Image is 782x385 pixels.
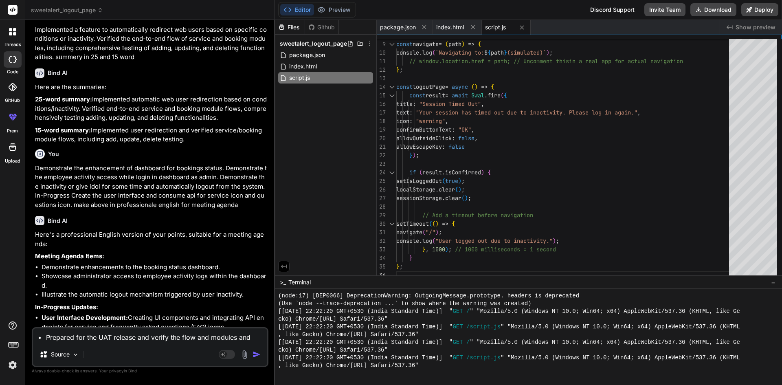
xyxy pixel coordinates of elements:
[240,350,249,359] img: attachment
[396,83,413,90] span: const
[32,367,268,375] p: Always double-check its answers. Your in Bind
[419,237,422,244] span: .
[439,186,455,193] span: clear
[288,50,326,60] span: package.json
[42,314,128,321] strong: User Interface Development:
[377,237,386,245] div: 32
[458,186,461,193] span: )
[471,92,484,99] span: Swal
[452,83,468,90] span: async
[42,272,267,290] li: Showcase administrator access to employee activity logs within the dashboard.
[409,117,413,125] span: :
[419,49,422,56] span: .
[377,228,386,237] div: 31
[736,23,775,31] span: Show preview
[422,211,533,219] span: // Add a timeout before navigation
[278,315,388,323] span: cko) Chrome/[URL] Safari/537.36"
[468,194,471,202] span: ;
[275,23,305,31] div: Files
[280,40,347,48] span: sweetalert_logout_page
[458,134,474,142] span: false
[7,128,18,134] label: prem
[377,211,386,220] div: 29
[466,323,501,331] span: /script.js
[546,49,549,56] span: )
[461,194,465,202] span: (
[507,49,546,56] span: (simulated)`
[396,186,435,193] span: localStorage
[422,246,426,253] span: }
[445,92,448,99] span: =
[553,237,556,244] span: )
[278,292,579,300] span: (node:17) [DEP0066] DeprecationWarning: OutgoingMessage.prototype._headers is deprecated
[439,229,442,236] span: ;
[377,74,386,83] div: 13
[453,354,463,362] span: GET
[488,49,491,56] span: {
[637,109,641,116] span: ,
[426,92,445,99] span: result
[72,351,79,358] img: Pick Models
[377,48,386,57] div: 10
[442,169,445,176] span: .
[504,49,507,56] span: }
[416,117,445,125] span: "warning"
[422,237,432,244] span: log
[445,83,448,90] span: =
[481,83,488,90] span: =>
[278,362,418,370] span: , like Gecko) Chrome/[URL] Safari/537.36"
[455,246,556,253] span: // 1000 milliseconds = 1 second
[377,151,386,160] div: 22
[432,237,435,244] span: (
[452,220,455,227] span: {
[585,3,639,16] div: Discord Support
[387,40,397,48] div: Click to collapse the range.
[35,95,267,123] p: Implemented automatic web user redirection based on conditions/inactivity. Verified end-to-end se...
[416,152,419,159] span: ;
[413,40,439,48] span: navigate
[396,177,442,185] span: setIsLoggedOut
[468,40,474,48] span: =>
[452,134,455,142] span: :
[556,237,559,244] span: ;
[466,308,470,315] span: /
[432,49,435,56] span: (
[396,220,429,227] span: setTimeout
[439,40,442,48] span: =
[458,126,471,133] span: "OK"
[419,169,422,176] span: (
[448,40,461,48] span: path
[445,117,448,125] span: ,
[278,339,453,346] span: [[DATE] 22:22:20 GMT+0530 (India Standard Time)] "
[380,23,416,31] span: package.json
[377,108,386,117] div: 17
[416,109,579,116] span: "Your session has timed out due to inactivity. Ple
[314,4,354,15] button: Preview
[377,245,386,254] div: 33
[288,73,311,83] span: script.js
[465,194,468,202] span: )
[445,194,461,202] span: clear
[569,57,683,65] span: in a real app for actual navigation
[377,143,386,151] div: 21
[501,354,740,362] span: " "Mozilla/5.0 (Windows NT 10.0; Win64; x64) AppleWebKit/537.36 (KHTML
[396,126,452,133] span: confirmButtonText
[35,83,267,92] p: Here are the summaries:
[474,83,478,90] span: )
[461,177,465,185] span: ;
[435,229,439,236] span: )
[377,66,386,74] div: 12
[396,49,419,56] span: console
[419,100,481,108] span: "Session Timed Out"
[396,117,409,125] span: icon
[377,262,386,271] div: 35
[35,164,267,210] p: Demonstrate the enhancement of dashboard for bookings status. Demonstrate the employee activity a...
[377,100,386,108] div: 16
[400,66,403,73] span: ;
[501,92,504,99] span: (
[452,126,455,133] span: :
[442,220,448,227] span: =>
[387,83,397,91] div: Click to collapse the range.
[7,68,18,75] label: code
[484,92,488,99] span: .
